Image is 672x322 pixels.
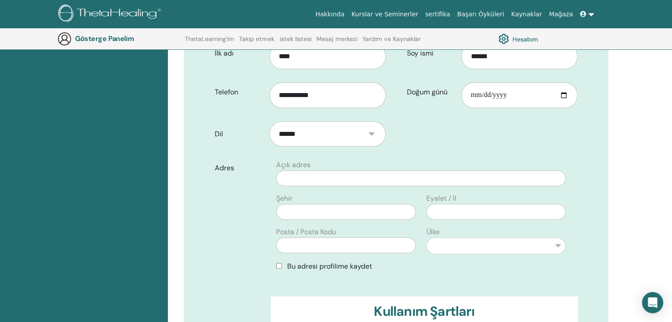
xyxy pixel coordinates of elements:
[316,35,357,49] a: Mesaj merkezi
[185,35,234,43] font: ThetaLearning'im
[185,35,234,49] a: ThetaLearning'im
[545,6,576,22] a: Mağaza
[351,11,418,18] font: Kurslar ve Seminerler
[426,227,440,236] font: Ülke
[454,6,508,22] a: Başarı Öyküleri
[642,292,663,313] div: Open Intercom Messenger
[549,11,573,18] font: Mağaza
[407,49,433,58] font: Soy ismi
[315,11,345,18] font: Hakkında
[215,87,238,97] font: Telefon
[426,194,456,203] font: Eyalet / İl
[513,35,538,43] font: Hesabım
[239,35,274,49] a: Takip etmek
[276,160,311,169] font: Açık adres
[425,11,450,18] font: sertifika
[498,31,538,46] a: Hesabım
[57,32,72,46] img: generic-user-icon.jpg
[316,35,357,43] font: Mesaj merkezi
[457,11,504,18] font: Başarı Öyküleri
[215,49,234,58] font: İlk adı
[276,227,336,236] font: Posta / Posta Kodu
[407,87,448,97] font: Doğum günü
[280,35,311,43] font: istek listesi
[75,34,134,43] font: Gösterge Panelim
[362,35,421,43] font: Yardım ve Kaynaklar
[362,35,421,49] a: Yardım ve Kaynaklar
[312,6,348,22] a: Hakkında
[215,163,234,172] font: Adres
[215,129,223,139] font: Dil
[348,6,421,22] a: Kurslar ve Seminerler
[287,262,372,271] font: Bu adresi profilime kaydet
[58,4,164,24] img: logo.png
[239,35,274,43] font: Takip etmek
[421,6,453,22] a: sertifika
[511,11,542,18] font: Kaynaklar
[374,303,474,320] font: Kullanım Şartları
[276,194,292,203] font: Şehir
[498,31,509,46] img: cog.svg
[280,35,311,49] a: istek listesi
[508,6,546,22] a: Kaynaklar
